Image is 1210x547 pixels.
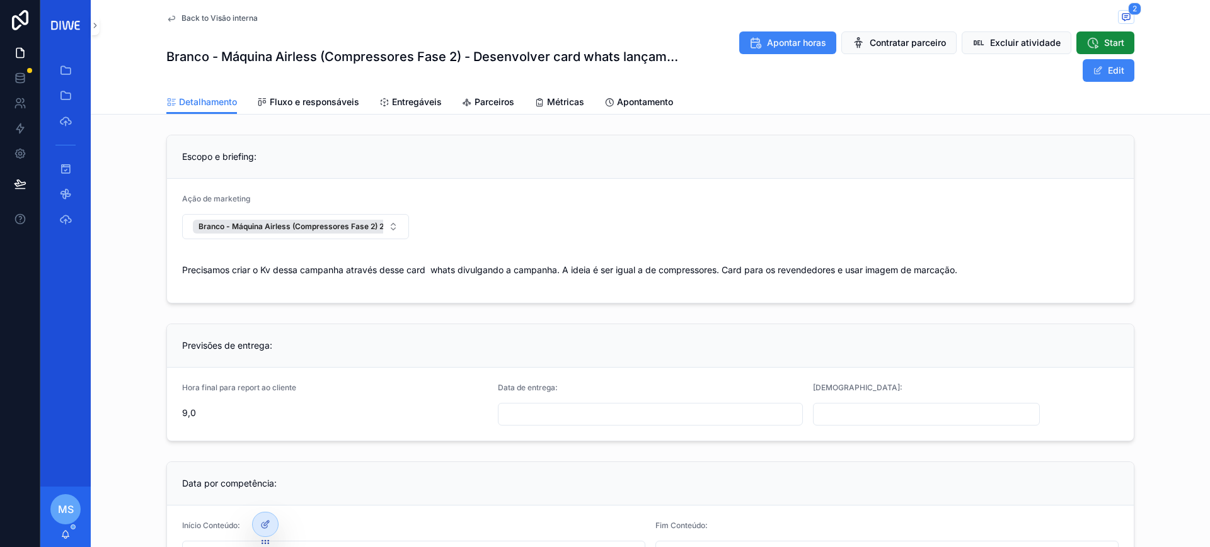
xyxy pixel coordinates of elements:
button: Contratar parceiro [841,31,957,54]
span: Apontamento [617,96,673,108]
button: Apontar horas [739,31,836,54]
button: Select Button [182,214,409,239]
button: 2 [1118,10,1134,26]
span: MS [58,502,74,517]
span: Início Conteúdo: [182,521,240,530]
span: Data por competência: [182,478,277,488]
button: Unselect 1903 [193,220,416,234]
span: Fluxo e responsáveis [270,96,359,108]
a: Fluxo e responsáveis [257,91,359,116]
span: Fim Conteúdo: [655,521,708,530]
a: Apontamento [604,91,673,116]
button: Start [1076,31,1134,54]
a: Back to Visão interna [166,13,258,23]
button: Edit [1083,59,1134,82]
span: Ação de marketing [182,194,250,203]
a: Detalhamento [166,91,237,115]
span: Apontar horas [767,37,826,49]
a: Entregáveis [379,91,442,116]
span: Entregáveis [392,96,442,108]
p: Precisamos criar o Kv dessa campanha através desse card whats divulgando a campanha. A ideia é se... [182,263,1119,276]
img: App logo [48,18,83,33]
a: Parceiros [462,91,514,116]
span: Excluir atividade [990,37,1061,49]
span: Start [1104,37,1124,49]
span: [DEMOGRAPHIC_DATA]: [813,383,902,392]
span: Hora final para report ao cliente [182,383,296,392]
span: Escopo e briefing: [182,151,256,162]
a: Métricas [534,91,584,116]
button: Excluir atividade [962,31,1071,54]
span: Contratar parceiro [870,37,946,49]
span: Data de entrega: [498,383,558,392]
span: Métricas [547,96,584,108]
div: scrollable content [40,50,91,247]
h1: Branco - Máquina Airless (Compressores Fase 2) - Desenvolver card whats lançamento [166,48,683,65]
span: 2 [1128,3,1141,15]
span: Parceiros [475,96,514,108]
span: Back to Visão interna [181,13,258,23]
span: 9,0 [182,407,488,419]
span: Previsões de entrega: [182,340,272,351]
span: Detalhamento [179,96,237,108]
span: Branco - Máquina Airless (Compressores Fase 2) 2025 [199,222,398,232]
